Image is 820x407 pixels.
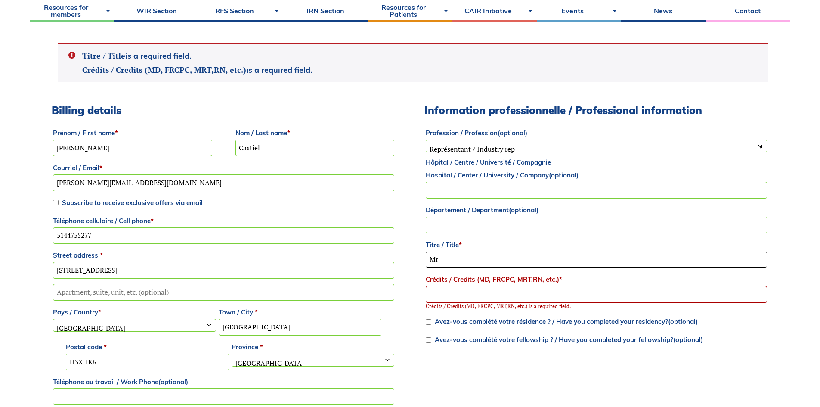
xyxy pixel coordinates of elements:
span: Province / State [232,354,395,367]
strong: Titre / Title [82,50,125,61]
span: (optional) [498,129,527,137]
label: Titre / Title [426,239,767,252]
label: Nom / Last name [235,127,395,140]
label: Département / Department [426,204,767,217]
label: Profession / Profession [426,127,767,140]
strong: Crédits / Credits (MD, FRCPC, MRT,RN, etc.) [82,65,246,75]
input: Avez-vous complété votre fellowship ? / Have you completed your fellowship?(optional) [426,337,431,343]
a: Titre / Titleis a required field. [82,51,192,61]
h3: Billing details [52,104,396,117]
label: Town / City [219,306,382,319]
span: (optional) [673,336,703,344]
label: Téléphone au travail / Work Phone [53,376,394,388]
label: Avez-vous complété votre résidence ? / Have you completed your residency? [426,317,698,326]
span: Quebec [232,354,394,372]
input: Apartment, suite, unit, etc. (optional) [53,284,394,301]
span: (optional) [668,317,698,326]
label: Avez-vous complété votre fellowship ? / Have you completed your fellowship? [426,336,703,344]
label: Pays / Country [53,306,216,319]
label: Courriel / Email [53,162,394,174]
span: Représentant / Industry rep [426,140,767,152]
span: (optional) [509,206,538,214]
span: Pays / Country [53,319,216,332]
span: Canada [53,319,216,337]
label: Hôpital / Centre / Université / Compagnie Hospital / Center / University / Company [426,156,767,182]
label: Province [232,341,395,354]
span: Représentant / Industry rep [426,140,767,158]
span: (optional) [549,171,579,179]
a: Crédits / Credits (MD, FRCPC, MRT,RN, etc.)is a required field. [82,65,313,75]
h3: Information professionnelle / Professional information [424,104,768,117]
label: Téléphone cellulaire / Cell phone [53,214,394,227]
input: Avez-vous complété votre résidence ? / Have you completed your residency?(optional) [426,319,431,325]
label: Street address [53,249,394,262]
input: House number and street name [53,262,394,279]
label: Postal code [66,341,229,354]
input: Subscribe to receive exclusive offers via email [53,200,59,205]
span: Subscribe to receive exclusive offers via email [62,199,203,207]
label: Prénom / First name [53,127,212,140]
span: (optional) [158,378,188,386]
p: Crédits / Credits (MD, FRCPC, MRT,RN, etc.) is a required field. [426,303,767,310]
label: Crédits / Credits (MD, FRCPC, MRT,RN, etc.) [426,273,767,286]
